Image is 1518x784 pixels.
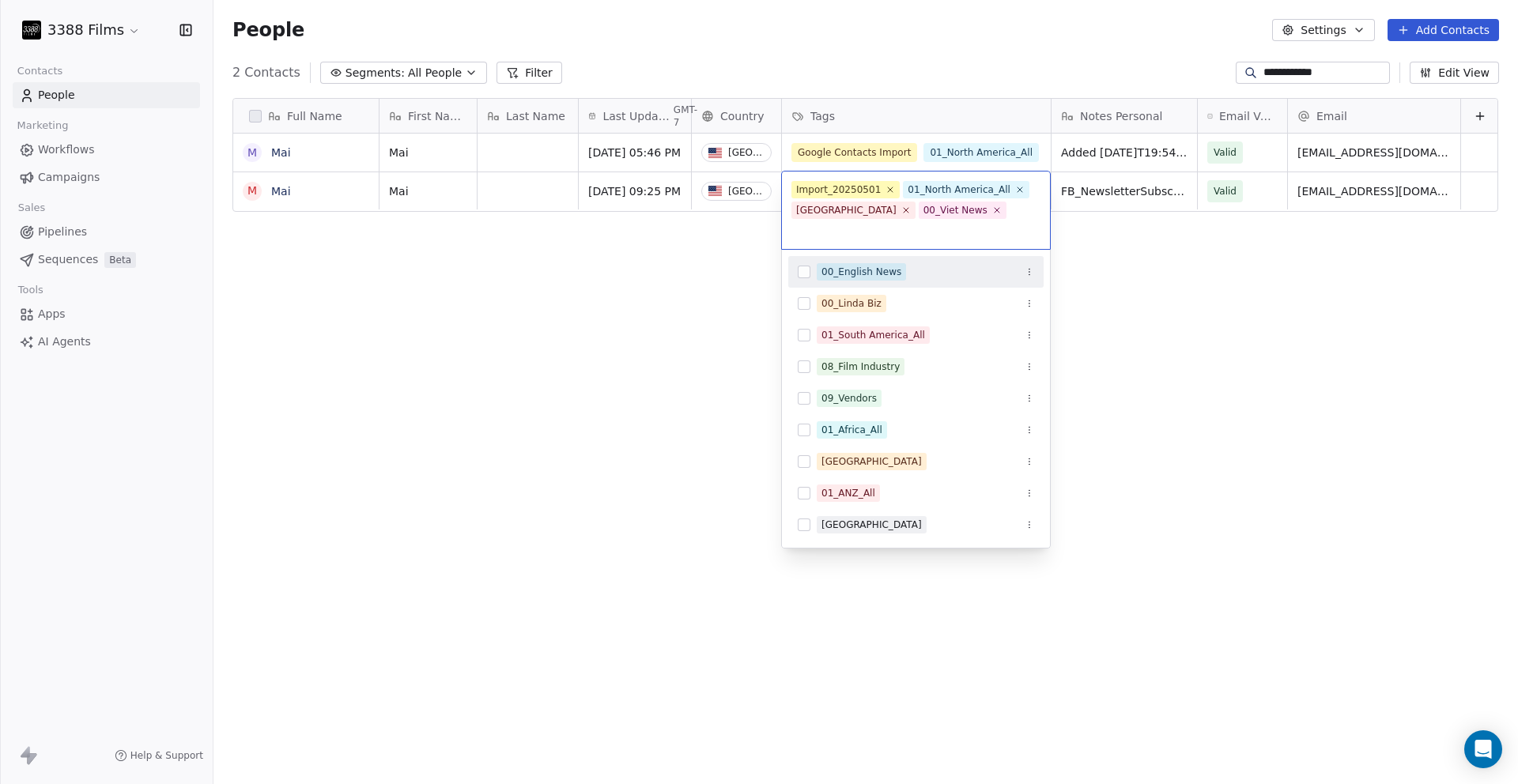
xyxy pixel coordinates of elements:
div: [GEOGRAPHIC_DATA] [821,518,922,532]
div: 00_English News [821,265,901,279]
div: 09_Vendors [821,391,877,405]
div: 01_North America_All [908,183,1010,197]
div: Import_20250501 [796,183,881,197]
div: 08_Film Industry [821,360,900,374]
div: 00_Viet News [923,203,987,217]
div: [GEOGRAPHIC_DATA] [796,203,897,217]
div: 01_South America_All [821,328,925,342]
div: 00_Linda Biz [821,296,882,311]
div: 01_Africa_All [821,423,882,437]
div: 01_ANZ_All [821,486,875,500]
div: [GEOGRAPHIC_DATA] [821,454,922,469]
